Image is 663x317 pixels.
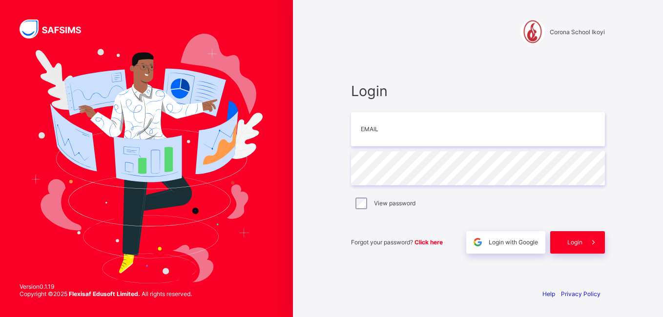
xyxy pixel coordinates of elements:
img: google.396cfc9801f0270233282035f929180a.svg [472,237,483,248]
label: View password [374,199,415,207]
span: Login [351,82,605,99]
span: Login with Google [489,238,538,246]
span: Login [567,238,582,246]
span: Corona School Ikoyi [550,28,605,36]
span: Version 0.1.19 [20,283,192,290]
img: SAFSIMS Logo [20,20,93,39]
a: Click here [414,238,443,246]
a: Help [542,290,555,297]
a: Privacy Policy [561,290,601,297]
img: Hero Image [30,34,263,283]
span: Forgot your password? [351,238,443,246]
span: Copyright © 2025 All rights reserved. [20,290,192,297]
strong: Flexisaf Edusoft Limited. [69,290,140,297]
